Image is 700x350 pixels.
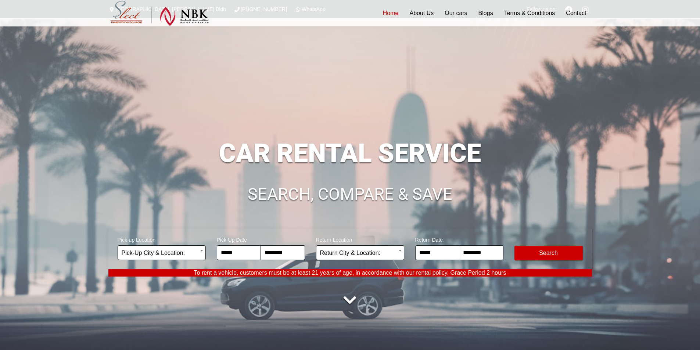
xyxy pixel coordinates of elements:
[110,1,209,26] img: Select Rent a Car
[316,245,404,260] span: Return City & Location:
[514,246,583,260] button: Modify Search
[316,232,404,245] span: Return Location
[118,232,206,245] span: Pick-up Location
[108,186,592,203] h1: SEARCH, COMPARE & SAVE
[118,245,206,260] span: Pick-Up City & Location:
[108,140,592,166] h1: CAR RENTAL SERVICE
[320,246,400,260] span: Return City & Location:
[217,232,305,245] span: Pick-Up Date
[122,246,202,260] span: Pick-Up City & Location:
[108,269,592,277] p: To rent a vehicle, customers must be at least 21 years of age, in accordance with our rental poli...
[415,232,503,245] span: Return Date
